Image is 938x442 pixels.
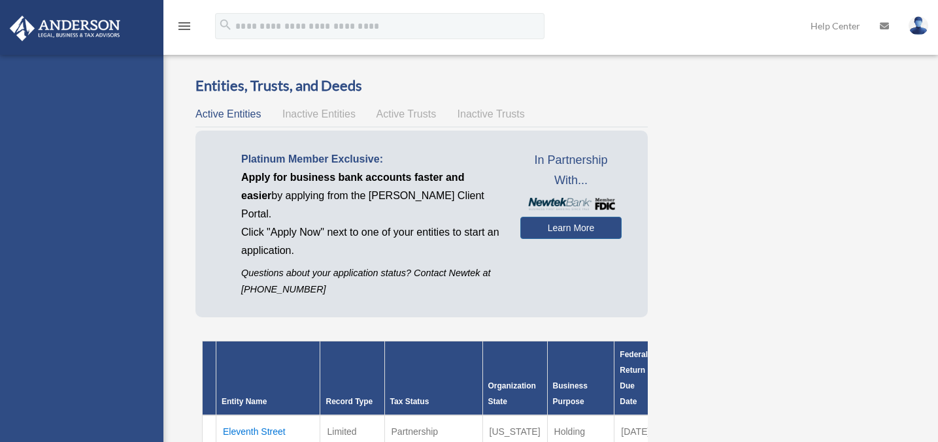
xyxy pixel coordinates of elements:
span: Inactive Trusts [458,108,525,119]
span: Active Entities [195,108,261,119]
span: In Partnership With... [520,150,622,191]
img: NewtekBankLogoSM.png [527,198,615,211]
p: Click "Apply Now" next to one of your entities to start an application. [241,223,501,260]
th: Tax Status [384,341,482,416]
i: menu [176,18,192,34]
th: Business Purpose [547,341,614,416]
h3: Entities, Trusts, and Deeds [195,76,648,96]
a: menu [176,23,192,34]
span: Apply for business bank accounts faster and easier [241,172,464,201]
span: Inactive Entities [282,108,356,119]
img: User Pic [909,16,928,35]
img: Anderson Advisors Platinum Portal [6,16,124,41]
span: Active Trusts [377,108,437,119]
th: Entity Name [216,341,320,416]
p: Platinum Member Exclusive: [241,150,501,168]
p: Questions about your application status? Contact Newtek at [PHONE_NUMBER] [241,265,501,298]
th: Organization State [482,341,547,416]
a: Learn More [520,217,622,239]
th: Federal Return Due Date [614,341,657,416]
i: search [218,18,233,32]
th: Record Type [320,341,384,416]
p: by applying from the [PERSON_NAME] Client Portal. [241,168,501,223]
